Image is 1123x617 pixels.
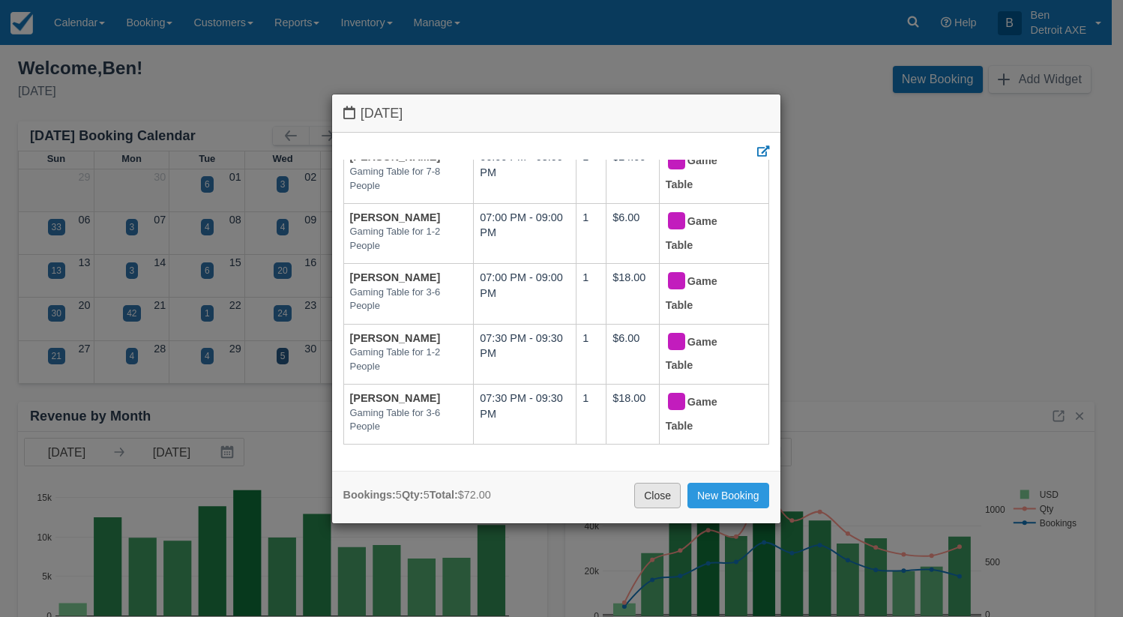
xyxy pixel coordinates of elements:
[606,203,659,263] td: $6.00
[576,384,606,444] td: 1
[474,142,576,203] td: 06:00 PM - 08:00 PM
[666,149,750,196] div: Game Table
[343,106,769,121] h4: [DATE]
[350,211,441,223] a: [PERSON_NAME]
[350,286,468,313] em: Gaming Table for 3-6 People
[350,271,441,283] a: [PERSON_NAME]
[576,142,606,203] td: 1
[666,270,750,317] div: Game Table
[350,346,468,373] em: Gaming Table for 1-2 People
[350,165,468,193] em: Gaming Table for 7-8 People
[474,324,576,384] td: 07:30 PM - 09:30 PM
[474,264,576,324] td: 07:00 PM - 09:00 PM
[606,142,659,203] td: $24.00
[343,487,491,503] div: 5 5 $72.00
[343,489,396,501] strong: Bookings:
[350,332,441,344] a: [PERSON_NAME]
[687,483,769,508] a: New Booking
[350,151,441,163] a: [PERSON_NAME]
[634,483,681,508] a: Close
[666,331,750,378] div: Game Table
[606,384,659,444] td: $18.00
[474,384,576,444] td: 07:30 PM - 09:30 PM
[606,264,659,324] td: $18.00
[430,489,458,501] strong: Total:
[576,324,606,384] td: 1
[666,391,750,438] div: Game Table
[350,225,468,253] em: Gaming Table for 1-2 People
[474,203,576,263] td: 07:00 PM - 09:00 PM
[350,406,468,434] em: Gaming Table for 3-6 People
[576,264,606,324] td: 1
[576,203,606,263] td: 1
[402,489,424,501] strong: Qty:
[350,392,441,404] a: [PERSON_NAME]
[666,210,750,257] div: Game Table
[606,324,659,384] td: $6.00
